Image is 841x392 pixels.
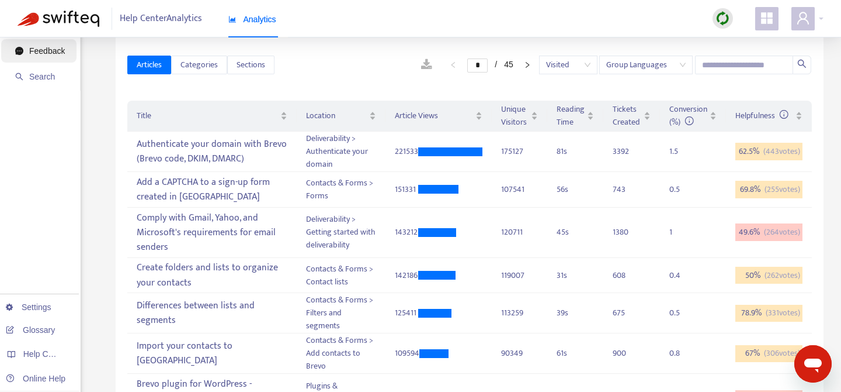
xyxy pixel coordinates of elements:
[501,269,538,282] div: 119007
[501,145,538,158] div: 175127
[501,226,538,239] div: 120711
[395,109,473,122] span: Article Views
[669,183,693,196] div: 0.5
[395,183,418,196] div: 151331
[796,11,810,25] span: user
[735,267,802,284] div: 50 %
[137,173,287,207] div: Add a CAPTCHA to a sign-up form created in [GEOGRAPHIC_DATA]
[669,269,693,282] div: 0.4
[669,102,707,129] span: Conversion (%)
[735,109,788,122] span: Helpfulness
[297,172,385,208] td: Contacts & Forms > Forms
[557,347,594,360] div: 61 s
[444,58,463,72] button: left
[444,58,463,72] li: Previous Page
[385,101,492,132] th: Article Views
[613,183,636,196] div: 743
[606,56,686,74] span: Group Languages
[735,305,802,322] div: 78.9 %
[297,208,385,258] td: Deliverability > Getting started with deliverability
[669,226,693,239] div: 1
[766,307,800,319] span: ( 331 votes)
[6,325,55,335] a: Glossary
[137,208,287,257] div: Comply with Gmail, Yahoo, and Microsoft's requirements for email senders
[306,109,367,122] span: Location
[764,269,800,282] span: ( 262 votes)
[180,59,218,71] span: Categories
[297,101,385,132] th: Location
[171,56,227,74] button: Categories
[735,345,802,363] div: 67 %
[495,60,497,69] span: /
[557,269,594,282] div: 31 s
[227,56,274,74] button: Sections
[137,259,287,293] div: Create folders and lists to organize your contacts
[127,56,171,74] button: Articles
[501,183,538,196] div: 107541
[557,226,594,239] div: 45 s
[797,59,807,68] span: search
[395,269,418,282] div: 142186
[492,101,547,132] th: Unique Visitors
[137,59,162,71] span: Articles
[715,11,730,26] img: sync.dc5367851b00ba804db3.png
[395,307,418,319] div: 125411
[23,349,71,359] span: Help Centers
[557,103,585,129] span: Reading Time
[18,11,99,27] img: Swifteq
[501,347,538,360] div: 90349
[669,145,693,158] div: 1.5
[763,145,800,158] span: ( 443 votes)
[546,56,590,74] span: Visited
[764,183,800,196] span: ( 255 votes)
[613,307,636,319] div: 675
[29,46,65,56] span: Feedback
[120,8,202,30] span: Help Center Analytics
[6,302,51,312] a: Settings
[237,59,265,71] span: Sections
[137,135,287,169] div: Authenticate your domain with Brevo (Brevo code, DKIM, DMARC)
[603,101,660,132] th: Tickets Created
[524,61,531,68] span: right
[669,347,693,360] div: 0.8
[613,269,636,282] div: 608
[735,143,802,160] div: 62.5 %
[613,145,636,158] div: 3392
[735,181,802,198] div: 69.8 %
[228,15,237,23] span: area-chart
[613,103,641,129] span: Tickets Created
[760,11,774,25] span: appstore
[557,145,594,158] div: 81 s
[547,101,603,132] th: Reading Time
[395,226,418,239] div: 143212
[613,226,636,239] div: 1380
[137,337,287,371] div: Import your contacts to [GEOGRAPHIC_DATA]
[137,297,287,331] div: Differences between lists and segments
[15,47,23,55] span: message
[518,58,537,72] li: Next Page
[557,183,594,196] div: 56 s
[297,333,385,374] td: Contacts & Forms > Add contacts to Brevo
[794,345,832,383] iframe: Button to launch messaging window
[669,307,693,319] div: 0.5
[764,347,800,360] span: ( 306 votes)
[518,58,537,72] button: right
[137,109,278,122] span: Title
[297,293,385,333] td: Contacts & Forms > Filters and segments
[6,374,65,383] a: Online Help
[15,73,23,81] span: search
[297,258,385,294] td: Contacts & Forms > Contact lists
[764,226,800,239] span: ( 264 votes)
[735,223,802,241] div: 49.6 %
[127,101,297,132] th: Title
[29,72,55,81] span: Search
[395,347,419,360] div: 109594
[395,145,418,158] div: 221533
[450,61,457,68] span: left
[297,132,385,172] td: Deliverability > Authenticate your domain
[501,307,538,319] div: 113259
[467,58,513,72] li: 1/45
[613,347,636,360] div: 900
[228,15,276,24] span: Analytics
[557,307,594,319] div: 39 s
